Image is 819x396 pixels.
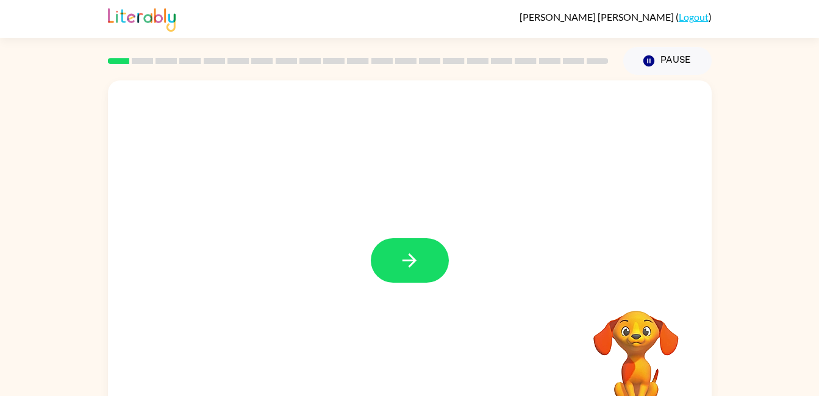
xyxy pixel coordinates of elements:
[520,11,676,23] span: [PERSON_NAME] [PERSON_NAME]
[108,5,176,32] img: Literably
[520,11,712,23] div: ( )
[623,47,712,75] button: Pause
[679,11,709,23] a: Logout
